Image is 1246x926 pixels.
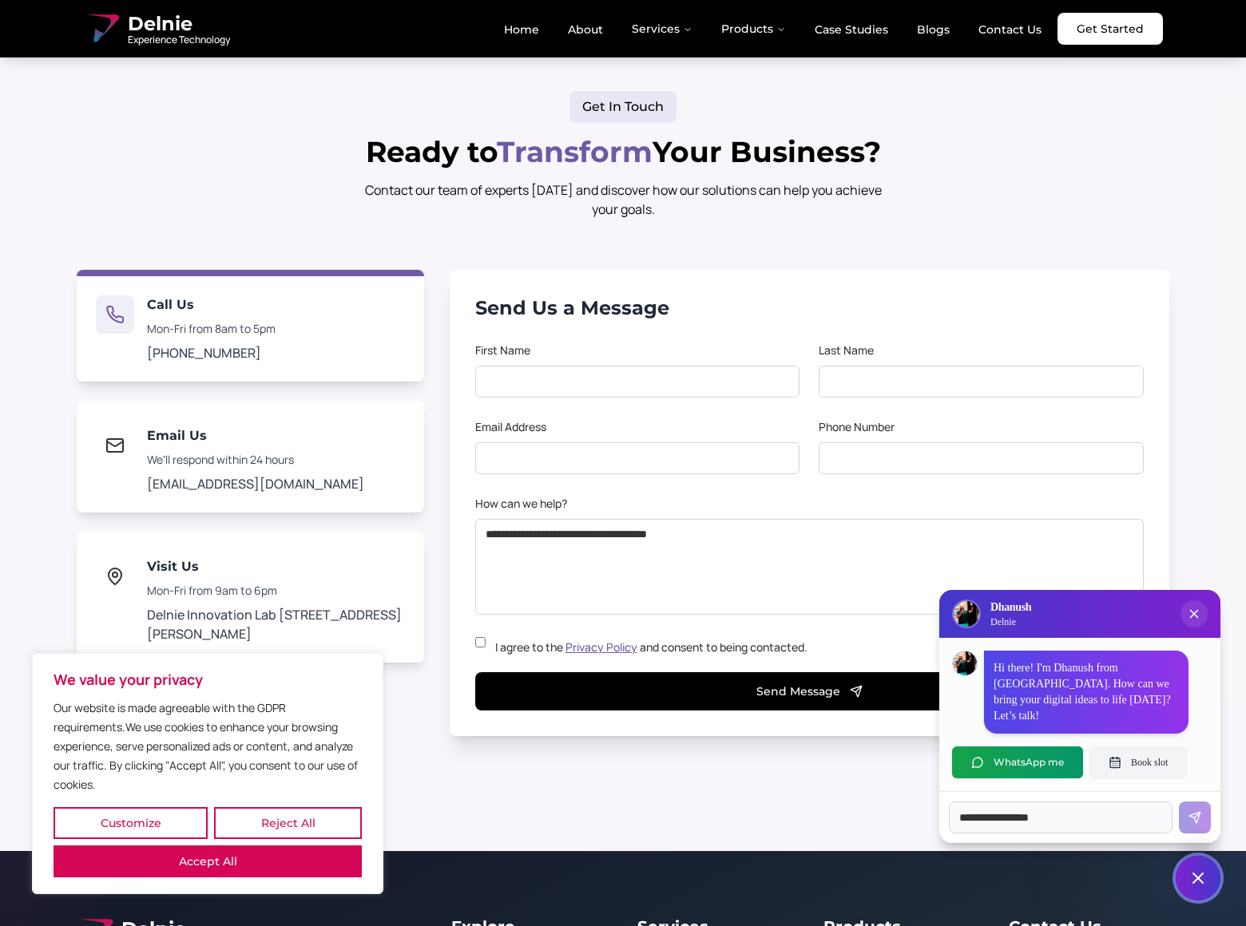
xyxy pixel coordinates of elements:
a: Get Started [1058,13,1163,45]
button: WhatsApp me [952,746,1083,778]
a: About [555,16,616,43]
p: Mon-Fri from 9am to 6pm [147,583,405,599]
a: Privacy Policy [565,639,637,655]
button: Book slot [1089,746,1187,778]
button: Close chat popup [1181,600,1208,627]
img: Dhanush [953,651,977,675]
button: Send Message [475,672,1144,710]
img: Delnie Logo [954,601,979,627]
label: How can we help? [475,496,567,511]
span: Transform [497,134,653,169]
h3: Visit Us [147,557,405,576]
button: Services [619,13,705,45]
button: Close chat [1176,856,1220,900]
button: Customize [54,807,208,839]
h3: Email Us [147,426,364,445]
span: Get In Touch [582,97,664,117]
a: Contact Us [966,16,1054,43]
button: Accept All [54,845,362,877]
p: Delnie Innovation Lab [STREET_ADDRESS][PERSON_NAME] [147,605,405,643]
p: Contact our team of experts [DATE] and discover how our solutions can help you achieve your goals. [355,180,891,219]
a: Delnie Logo Full [83,10,230,48]
button: Products [708,13,799,45]
p: Mon-Fri from 8am to 5pm [147,321,276,337]
p: We value your privacy [54,670,362,689]
p: [PHONE_NUMBER] [147,343,276,362]
label: I agree to the and consent to being contacted. [495,639,808,655]
p: Delnie [990,615,1031,628]
label: First Name [475,342,530,358]
p: [EMAIL_ADDRESS][DOMAIN_NAME] [147,474,364,493]
label: Phone Number [819,419,895,434]
span: Experience Technology [128,34,230,46]
h3: Call Us [147,295,276,315]
span: Delnie [128,11,230,37]
nav: Main [491,13,1054,45]
label: Last Name [819,342,874,358]
a: Blogs [904,16,962,43]
p: Our website is made agreeable with the GDPR requirements.We use cookies to enhance your browsing ... [54,698,362,794]
img: Delnie Logo [83,10,121,48]
h3: Send Us a Message [475,295,1144,321]
label: Email Address [475,419,546,434]
p: We'll respond within 24 hours [147,452,364,468]
a: Home [491,16,552,43]
button: Reject All [214,807,362,839]
a: Case Studies [802,16,901,43]
p: Hi there! I'm Dhanush from [GEOGRAPHIC_DATA]. How can we bring your digital ideas to life [DATE]?... [994,660,1179,724]
h2: Ready to Your Business? [77,136,1169,168]
h3: Dhanush [990,600,1031,615]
